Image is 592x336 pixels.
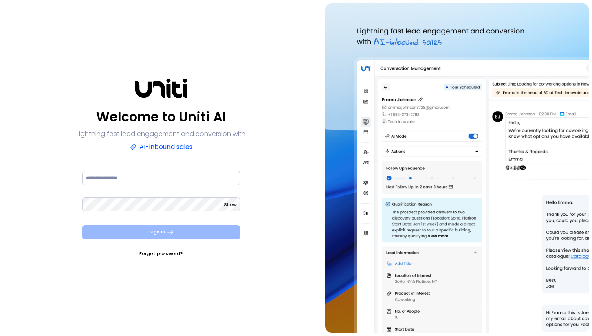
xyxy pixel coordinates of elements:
img: auth-hero.png [325,3,589,333]
a: Forgot password? [139,249,183,257]
button: Sign In [82,225,240,239]
p: Welcome to Uniti AI [96,107,226,127]
p: Lightning fast lead engagement and conversion with [77,128,246,140]
span: Show [224,201,237,208]
p: AI-inbound sales [129,141,192,153]
button: Show [224,200,237,209]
